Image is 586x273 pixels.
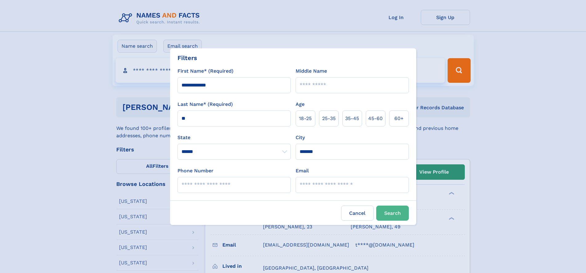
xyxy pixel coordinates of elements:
[345,115,359,122] span: 35‑45
[368,115,383,122] span: 45‑60
[296,134,305,141] label: City
[177,67,233,75] label: First Name* (Required)
[296,101,305,108] label: Age
[177,101,233,108] label: Last Name* (Required)
[322,115,336,122] span: 25‑35
[376,206,409,221] button: Search
[299,115,312,122] span: 18‑25
[177,167,213,175] label: Phone Number
[296,167,309,175] label: Email
[296,67,327,75] label: Middle Name
[177,134,291,141] label: State
[394,115,404,122] span: 60+
[177,53,197,62] div: Filters
[341,206,374,221] label: Cancel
